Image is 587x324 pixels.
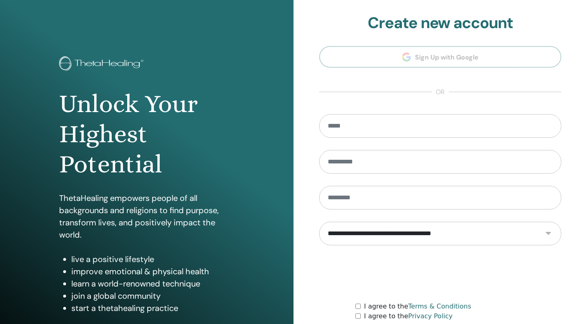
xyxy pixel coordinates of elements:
[408,302,471,310] a: Terms & Conditions
[71,265,234,278] li: improve emotional & physical health
[432,87,449,97] span: or
[71,290,234,302] li: join a global community
[408,312,452,320] a: Privacy Policy
[71,302,234,314] li: start a thetahealing practice
[319,14,561,33] h2: Create new account
[59,89,234,180] h1: Unlock Your Highest Potential
[71,253,234,265] li: live a positive lifestyle
[378,258,502,289] iframe: reCAPTCHA
[59,192,234,241] p: ThetaHealing empowers people of all backgrounds and religions to find purpose, transform lives, a...
[71,278,234,290] li: learn a world-renowned technique
[364,302,471,311] label: I agree to the
[364,311,452,321] label: I agree to the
